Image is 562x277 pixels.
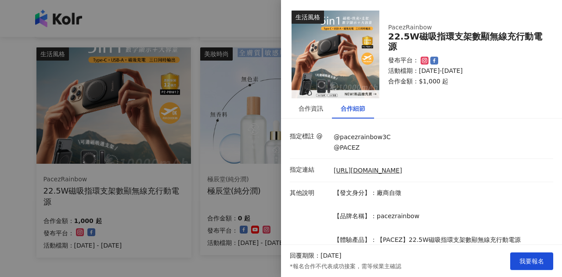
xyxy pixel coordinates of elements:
[290,252,341,260] p: 回覆期限：[DATE]
[290,189,329,198] p: 其他說明
[388,32,543,52] div: 22.5W磁吸指環支架數顯無線充行動電源
[510,252,553,270] button: 我要報名
[334,212,549,221] p: 【品牌名稱】：pacezrainbow
[519,258,544,265] span: 我要報名
[341,104,365,113] div: 合作細節
[388,23,529,32] div: PacezRainbow
[292,11,324,24] div: 生活風格
[388,77,543,86] p: 合作金額： $1,000 起
[334,144,391,152] p: @PACEZ
[334,189,549,198] p: 【發文身分】：廠商自徵
[290,132,329,141] p: 指定標註 @
[299,104,323,113] div: 合作資訊
[388,56,419,65] p: 發布平台：
[292,11,379,98] img: 22.5W磁吸指環支架數顯無線充行動電源
[334,133,391,142] p: @pacezrainbow3C
[388,67,543,76] p: 活動檔期：[DATE]-[DATE]
[290,263,401,270] p: *報名合作不代表成功接案，需等候業主確認
[334,236,549,253] p: 【體驗產品】：【PACEZ】22.5W磁吸指環支架數顯無線充行動電源10000mAh PZ-PBM12
[334,166,402,175] a: [URL][DOMAIN_NAME]
[290,165,329,174] p: 指定連結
